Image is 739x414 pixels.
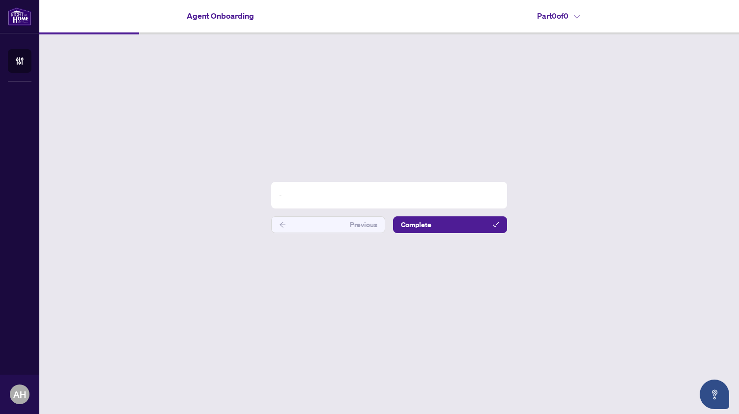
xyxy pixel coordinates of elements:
span: check [492,221,499,228]
div: - [271,182,507,208]
button: Open asap [700,380,729,409]
button: Complete [393,216,507,233]
img: logo [8,7,31,26]
span: AH [13,387,26,401]
button: Previous [271,216,385,233]
h4: Agent Onboarding [187,10,254,22]
span: Complete [401,217,431,233]
h4: Part 0 of 0 [537,10,580,22]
